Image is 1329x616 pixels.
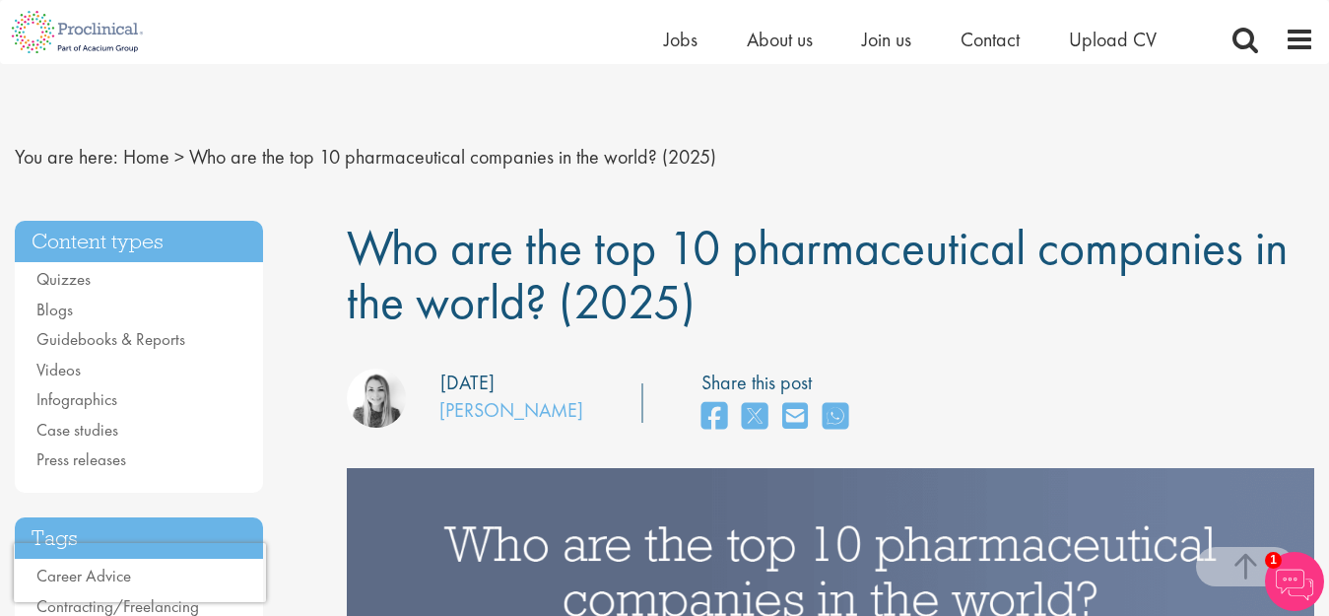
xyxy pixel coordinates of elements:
[123,144,169,170] a: breadcrumb link
[701,369,858,397] label: Share this post
[347,369,406,428] img: Hannah Burke
[347,216,1288,333] span: Who are the top 10 pharmaceutical companies in the world? (2025)
[189,144,716,170] span: Who are the top 10 pharmaceutical companies in the world? (2025)
[36,448,126,470] a: Press releases
[15,221,263,263] h3: Content types
[961,27,1020,52] a: Contact
[15,144,118,170] span: You are here:
[36,299,73,320] a: Blogs
[1069,27,1157,52] a: Upload CV
[439,397,583,423] a: [PERSON_NAME]
[1265,552,1324,611] img: Chatbot
[782,396,808,439] a: share on email
[440,369,495,397] div: [DATE]
[747,27,813,52] a: About us
[36,328,185,350] a: Guidebooks & Reports
[742,396,767,439] a: share on twitter
[36,359,81,380] a: Videos
[823,396,848,439] a: share on whats app
[862,27,911,52] a: Join us
[36,388,117,410] a: Infographics
[36,268,91,290] a: Quizzes
[36,419,118,441] a: Case studies
[14,543,266,602] iframe: reCAPTCHA
[701,396,727,439] a: share on facebook
[15,517,263,560] h3: Tags
[664,27,698,52] a: Jobs
[174,144,184,170] span: >
[1265,552,1282,569] span: 1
